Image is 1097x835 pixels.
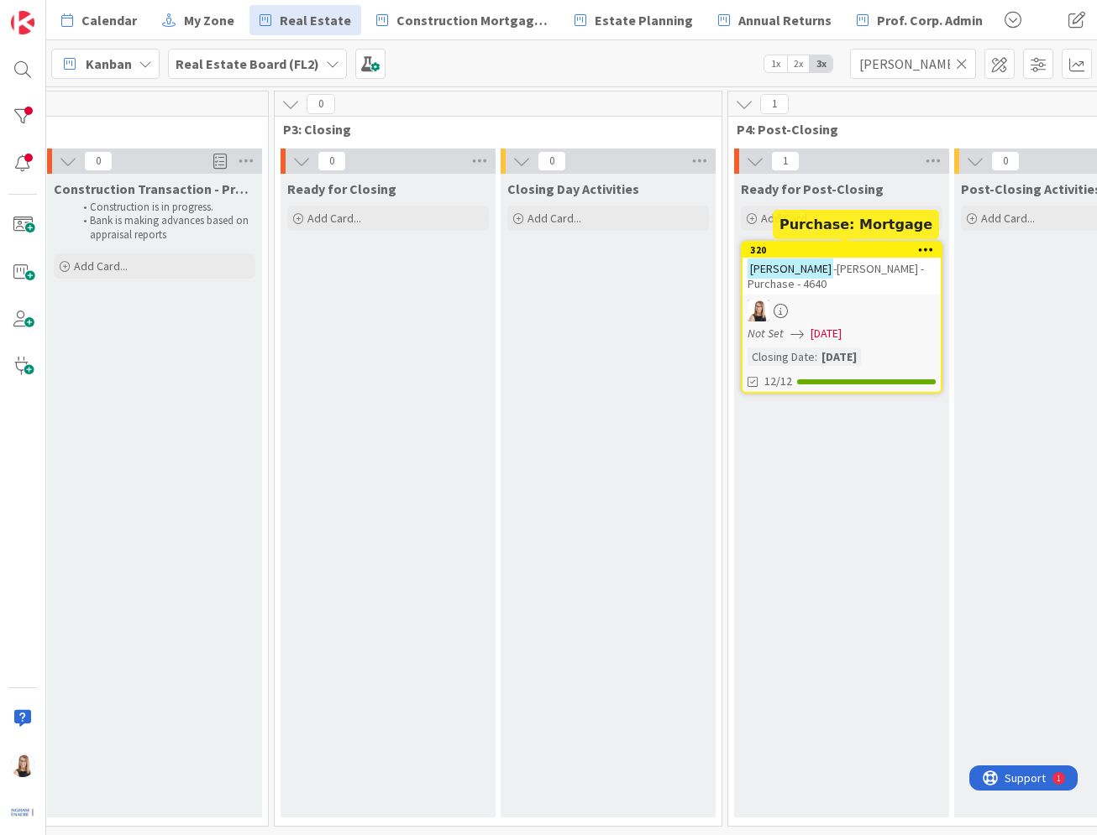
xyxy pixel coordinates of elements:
span: Ready for Post-Closing [741,180,884,197]
span: Estate Planning [595,10,693,30]
span: 12/12 [764,373,792,390]
span: Prof. Corp. Admin [877,10,983,30]
div: DB [743,300,941,321]
i: Not Set [748,326,784,341]
b: Real Estate Board (FL2) [176,55,319,72]
a: Construction Mortgages - Draws [366,5,559,35]
img: DB [11,754,34,777]
img: avatar [11,801,34,824]
span: 0 [318,151,346,171]
span: Add Card... [307,211,361,226]
span: Add Card... [528,211,581,226]
h5: Purchase: Mortgage [779,217,932,232]
span: P3: Closing [283,121,701,138]
span: Kanban [86,54,132,74]
input: Quick Filter... [850,49,976,79]
div: 320 [750,244,941,256]
a: Estate Planning [564,5,703,35]
span: 2x [787,55,810,72]
span: 1 [760,94,789,114]
span: Calendar [81,10,137,30]
span: Add Card... [74,258,128,274]
span: 0 [538,151,566,171]
a: 320[PERSON_NAME]-[PERSON_NAME] - Purchase - 4640DBNot Set[DATE]Closing Date:[DATE]12/12 [741,241,942,394]
span: 1x [764,55,787,72]
span: Support [35,3,76,23]
span: Construction Transaction - Progress Draws [54,180,255,197]
mark: [PERSON_NAME] [748,258,833,278]
img: DB [748,300,769,321]
span: [DATE] [811,325,842,342]
span: My Zone [184,10,234,30]
span: 0 [991,151,1020,171]
a: My Zone [152,5,244,35]
span: Annual Returns [738,10,832,30]
span: Add Card... [761,211,815,226]
span: Closing Day Activities [507,180,639,197]
span: Add Card... [981,211,1035,226]
span: Construction Mortgages - Draws [396,10,549,30]
img: Visit kanbanzone.com [11,11,34,34]
span: 0 [307,94,335,114]
span: Real Estate [280,10,351,30]
li: Construction is in progress. [74,201,253,214]
div: [DATE] [817,347,861,366]
div: Closing Date [748,347,815,366]
span: -[PERSON_NAME] - Purchase - 4640 [748,261,924,291]
div: 320 [743,243,941,258]
span: Ready for Closing [287,180,396,197]
li: Bank is making advances based on appraisal reports [74,214,253,242]
a: Real Estate [249,5,361,35]
a: Prof. Corp. Admin [847,5,993,35]
span: : [815,347,817,366]
span: 3x [810,55,832,72]
span: 1 [771,151,800,171]
div: 1 [87,7,92,20]
div: 320[PERSON_NAME]-[PERSON_NAME] - Purchase - 4640 [743,243,941,295]
span: 0 [84,151,113,171]
a: Calendar [51,5,147,35]
a: Annual Returns [708,5,842,35]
